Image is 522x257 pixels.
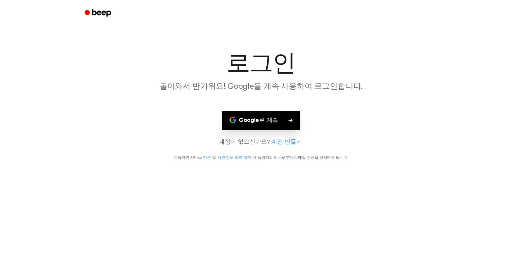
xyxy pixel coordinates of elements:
[93,53,429,76] h1: 로그인
[217,156,251,160] a: 개인 정보 보호 정책
[239,116,278,125] font: Google로 계속
[219,139,270,145] font: 계정이 없으신가요?
[8,155,514,161] p: 계속하면 서비스 및 에 동의하고 당사로부터 이메일 수신을 선택하게 됩니다.
[271,138,302,147] a: 계정 만들기
[203,156,211,160] a: 약관
[135,82,387,92] p: 돌아와서 반가워요! Google을 계속 사용하여 로그인합니다.
[222,111,300,130] button: Google로 계속
[80,7,117,20] a: 경고음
